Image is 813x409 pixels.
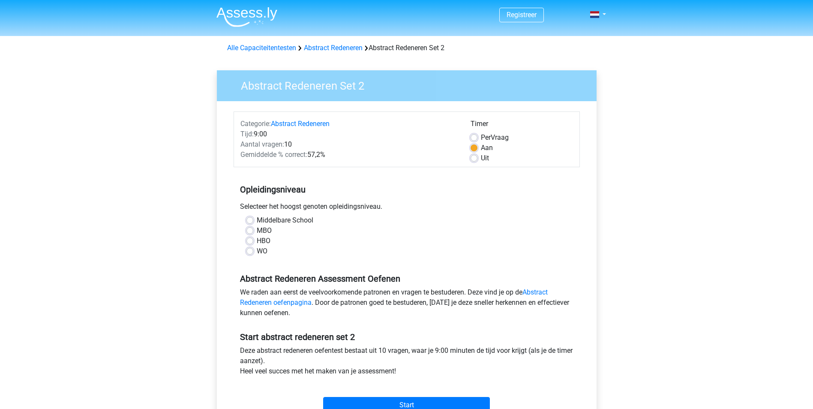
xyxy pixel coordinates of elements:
[257,215,313,226] label: Middelbare School
[481,153,489,163] label: Uit
[240,332,573,342] h5: Start abstract redeneren set 2
[271,120,330,128] a: Abstract Redeneren
[240,181,573,198] h5: Opleidingsniveau
[257,226,272,236] label: MBO
[240,120,271,128] span: Categorie:
[234,139,464,150] div: 10
[481,133,491,141] span: Per
[224,43,590,53] div: Abstract Redeneren Set 2
[234,150,464,160] div: 57,2%
[507,11,537,19] a: Registreer
[481,132,509,143] label: Vraag
[231,76,590,93] h3: Abstract Redeneren Set 2
[257,236,270,246] label: HBO
[234,287,580,322] div: We raden aan eerst de veelvoorkomende patronen en vragen te bestuderen. Deze vind je op de . Door...
[234,129,464,139] div: 9:00
[481,143,493,153] label: Aan
[240,150,307,159] span: Gemiddelde % correct:
[234,201,580,215] div: Selecteer het hoogst genoten opleidingsniveau.
[240,274,573,284] h5: Abstract Redeneren Assessment Oefenen
[240,140,284,148] span: Aantal vragen:
[304,44,363,52] a: Abstract Redeneren
[227,44,296,52] a: Alle Capaciteitentesten
[471,119,573,132] div: Timer
[216,7,277,27] img: Assessly
[240,130,254,138] span: Tijd:
[257,246,267,256] label: WO
[234,346,580,380] div: Deze abstract redeneren oefentest bestaat uit 10 vragen, waar je 9:00 minuten de tijd voor krijgt...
